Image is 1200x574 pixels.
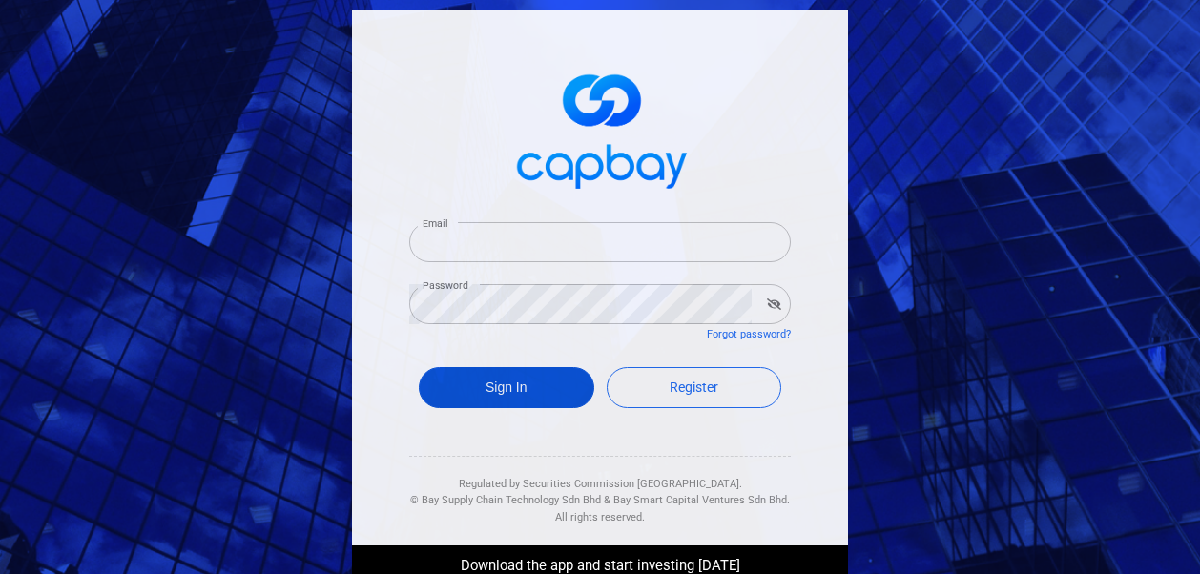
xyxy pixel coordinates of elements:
div: Regulated by Securities Commission [GEOGRAPHIC_DATA]. & All rights reserved. [409,457,791,526]
button: Sign In [419,367,594,408]
img: logo [505,57,695,199]
span: © Bay Supply Chain Technology Sdn Bhd [410,494,601,506]
span: Register [670,379,718,395]
a: Forgot password? [707,328,791,340]
a: Register [607,367,782,408]
label: Email [423,216,447,231]
label: Password [423,278,468,293]
span: Bay Smart Capital Ventures Sdn Bhd. [613,494,790,506]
